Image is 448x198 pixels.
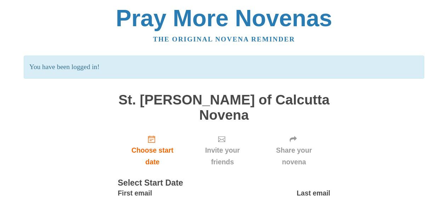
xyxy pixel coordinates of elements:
[194,145,250,168] span: Invite your friends
[258,130,330,172] div: Click "Next" to confirm your start date first.
[153,35,295,43] a: The original novena reminder
[116,5,332,31] a: Pray More Novenas
[24,56,424,79] p: You have been logged in!
[187,130,257,172] div: Click "Next" to confirm your start date first.
[265,145,323,168] span: Share your novena
[118,92,330,123] h1: St. [PERSON_NAME] of Calcutta Novena
[125,145,180,168] span: Choose start date
[118,130,187,172] a: Choose start date
[118,179,330,188] h3: Select Start Date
